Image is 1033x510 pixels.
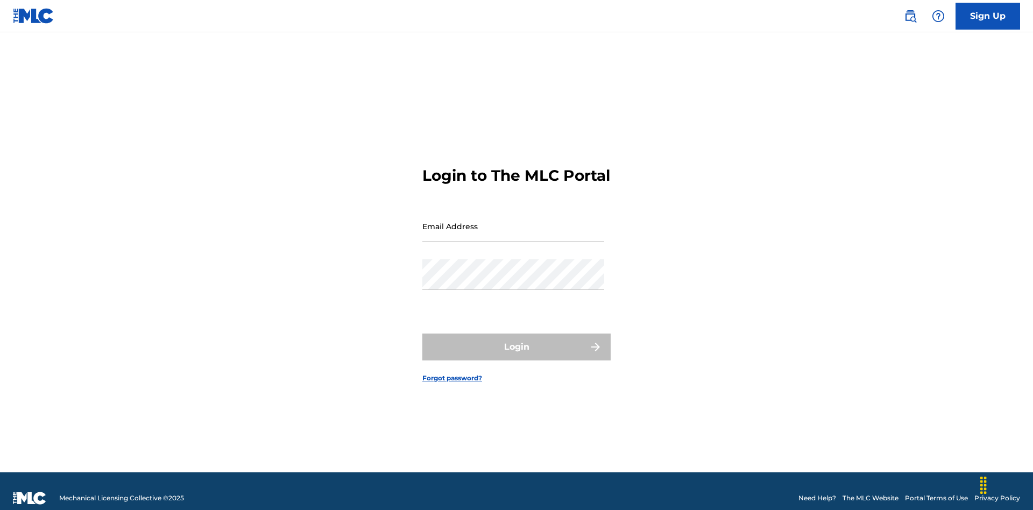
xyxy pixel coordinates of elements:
a: Privacy Policy [974,493,1020,503]
iframe: Chat Widget [979,458,1033,510]
a: Sign Up [956,3,1020,30]
a: Forgot password? [422,373,482,383]
img: search [904,10,917,23]
div: Drag [975,469,992,501]
a: Need Help? [798,493,836,503]
img: help [932,10,945,23]
img: logo [13,492,46,505]
a: The MLC Website [843,493,898,503]
a: Public Search [900,5,921,27]
div: Help [928,5,949,27]
span: Mechanical Licensing Collective © 2025 [59,493,184,503]
a: Portal Terms of Use [905,493,968,503]
h3: Login to The MLC Portal [422,166,610,185]
img: MLC Logo [13,8,54,24]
